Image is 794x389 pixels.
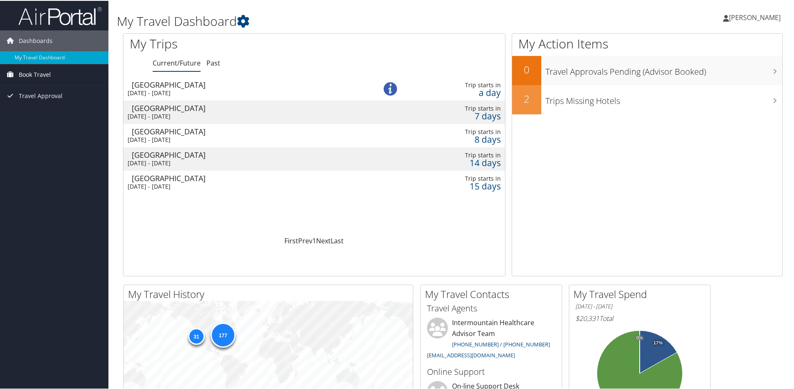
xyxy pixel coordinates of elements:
h3: Online Support [427,365,555,377]
a: [EMAIL_ADDRESS][DOMAIN_NAME] [427,351,515,358]
h3: Trips Missing Hotels [545,90,782,106]
div: Trip starts in [421,127,501,135]
div: 31 [188,327,205,344]
a: 1 [312,235,316,245]
div: [DATE] - [DATE] [128,112,356,119]
div: Trip starts in [421,174,501,182]
div: a day [421,88,501,96]
h3: Travel Agents [427,302,555,313]
h2: 2 [512,91,541,105]
tspan: 0% [636,335,643,340]
h1: My Travel Dashboard [117,12,565,29]
a: Past [206,58,220,67]
img: alert-flat-solid-info.png [384,81,397,95]
tspan: 17% [653,340,663,345]
img: airportal-logo.png [18,5,102,25]
h6: Total [575,313,704,322]
div: [DATE] - [DATE] [128,182,356,189]
a: Current/Future [153,58,201,67]
span: Dashboards [19,30,53,51]
div: 177 [210,322,235,347]
h2: My Travel History [128,286,413,301]
h2: My Travel Spend [573,286,710,301]
div: 8 days [421,135,501,142]
h3: Travel Approvals Pending (Advisor Booked) [545,61,782,77]
span: Travel Approval [19,85,63,106]
span: $20,331 [575,313,599,322]
div: [DATE] - [DATE] [128,88,356,96]
li: Intermountain Healthcare Advisor Team [423,317,560,361]
div: [GEOGRAPHIC_DATA] [132,104,360,111]
div: Trip starts in [421,104,501,111]
h6: [DATE] - [DATE] [575,302,704,310]
div: [GEOGRAPHIC_DATA] [132,174,360,181]
span: Book Travel [19,63,51,84]
a: Next [316,235,331,245]
div: [GEOGRAPHIC_DATA] [132,150,360,158]
div: [GEOGRAPHIC_DATA] [132,127,360,134]
div: [DATE] - [DATE] [128,135,356,143]
a: [PERSON_NAME] [723,4,789,29]
h2: My Travel Contacts [425,286,562,301]
a: Last [331,235,344,245]
div: Trip starts in [421,81,501,88]
div: 7 days [421,111,501,119]
a: 0Travel Approvals Pending (Advisor Booked) [512,55,782,84]
div: 14 days [421,158,501,166]
div: [GEOGRAPHIC_DATA] [132,80,360,88]
a: Prev [298,235,312,245]
h2: 0 [512,62,541,76]
a: 2Trips Missing Hotels [512,84,782,114]
a: [PHONE_NUMBER] / [PHONE_NUMBER] [452,340,550,347]
a: First [284,235,298,245]
div: 15 days [421,182,501,189]
div: [DATE] - [DATE] [128,159,356,166]
span: [PERSON_NAME] [729,12,781,21]
h1: My Trips [130,34,340,52]
div: Trip starts in [421,151,501,158]
h1: My Action Items [512,34,782,52]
